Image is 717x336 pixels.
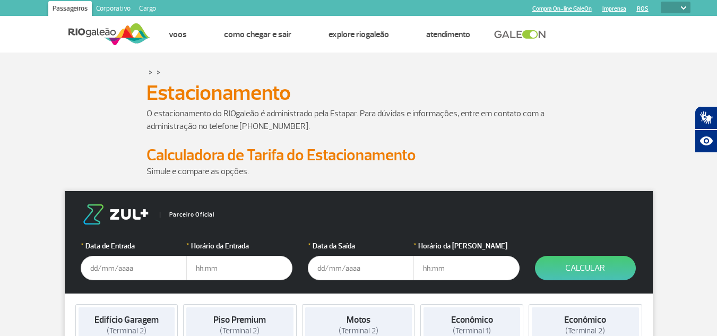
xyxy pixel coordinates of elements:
div: Plugin de acessibilidade da Hand Talk. [695,106,717,153]
h1: Estacionamento [146,84,571,102]
label: Horário da [PERSON_NAME] [413,240,520,252]
span: (Terminal 2) [107,326,146,336]
a: Corporativo [92,1,135,18]
a: Compra On-line GaleOn [532,5,592,12]
p: O estacionamento do RIOgaleão é administrado pela Estapar. Para dúvidas e informações, entre em c... [146,107,571,133]
span: (Terminal 2) [565,326,605,336]
img: logo-zul.png [81,204,151,225]
input: hh:mm [186,256,292,280]
a: > [149,66,152,78]
input: dd/mm/aaaa [308,256,414,280]
label: Horário da Entrada [186,240,292,252]
input: dd/mm/aaaa [81,256,187,280]
a: Cargo [135,1,160,18]
a: > [157,66,160,78]
span: (Terminal 1) [453,326,491,336]
strong: Piso Premium [213,314,266,325]
a: Como chegar e sair [224,29,291,40]
label: Data de Entrada [81,240,187,252]
input: hh:mm [413,256,520,280]
p: Simule e compare as opções. [146,165,571,178]
span: (Terminal 2) [339,326,378,336]
a: Voos [169,29,187,40]
button: Abrir tradutor de língua de sinais. [695,106,717,130]
button: Calcular [535,256,636,280]
label: Data da Saída [308,240,414,252]
button: Abrir recursos assistivos. [695,130,717,153]
strong: Edifício Garagem [94,314,159,325]
strong: Econômico [451,314,493,325]
strong: Econômico [564,314,606,325]
a: Explore RIOgaleão [329,29,389,40]
h2: Calculadora de Tarifa do Estacionamento [146,145,571,165]
span: (Terminal 2) [220,326,260,336]
a: RQS [637,5,649,12]
strong: Motos [347,314,370,325]
a: Atendimento [426,29,470,40]
span: Parceiro Oficial [160,212,214,218]
a: Passageiros [48,1,92,18]
a: Imprensa [602,5,626,12]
